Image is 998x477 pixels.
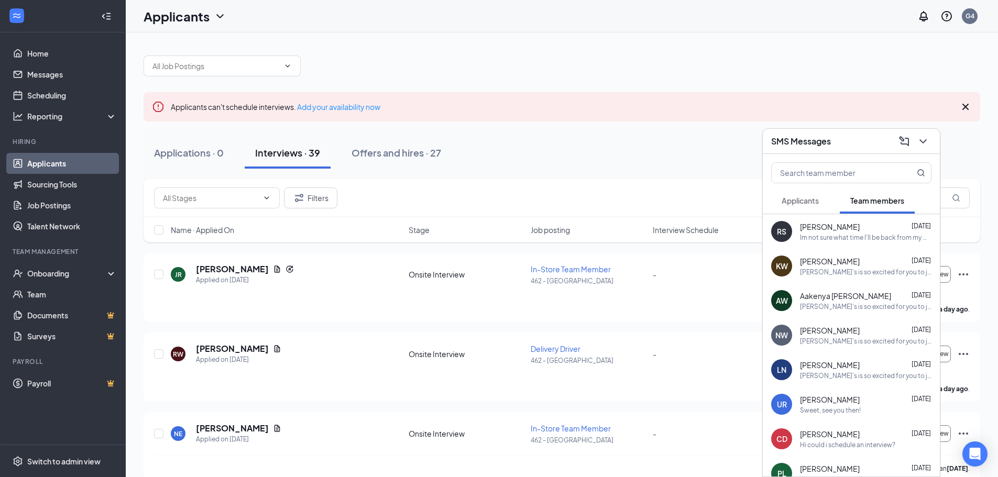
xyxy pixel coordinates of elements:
[27,85,117,106] a: Scheduling
[800,360,860,370] span: [PERSON_NAME]
[777,226,786,237] div: RS
[800,268,931,276] div: [PERSON_NAME]'s is so excited for you to join our team! Do you know anyone else who might be inte...
[174,429,182,438] div: NE
[175,270,182,279] div: JR
[152,60,279,72] input: All Job Postings
[13,111,23,121] svg: Analysis
[850,196,904,205] span: Team members
[27,456,101,467] div: Switch to admin view
[171,102,380,112] span: Applicants can't schedule interviews.
[27,43,117,64] a: Home
[273,345,281,353] svg: Document
[531,356,646,365] p: 462 - [GEOGRAPHIC_DATA]
[171,225,234,235] span: Name · Applied On
[531,436,646,445] p: 462 - [GEOGRAPHIC_DATA]
[27,268,108,279] div: Onboarding
[196,275,294,285] div: Applied on [DATE]
[966,12,974,20] div: G4
[898,135,911,148] svg: ComposeMessage
[409,225,430,235] span: Stage
[27,153,117,174] a: Applicants
[531,225,570,235] span: Job posting
[27,216,117,237] a: Talent Network
[800,221,860,232] span: [PERSON_NAME]
[27,373,117,394] a: PayrollCrown
[13,357,115,366] div: Payroll
[777,399,787,409] div: UR
[531,264,611,274] span: In-Store Team Member
[13,456,23,467] svg: Settings
[939,385,968,393] b: a day ago
[917,135,929,148] svg: ChevronDown
[653,349,656,359] span: -
[915,133,931,150] button: ChevronDown
[772,163,896,183] input: Search team member
[800,429,860,439] span: [PERSON_NAME]
[912,464,931,472] span: [DATE]
[163,192,258,204] input: All Stages
[947,464,968,472] b: [DATE]
[653,225,719,235] span: Interview Schedule
[917,169,925,177] svg: MagnifyingGlass
[27,64,117,85] a: Messages
[531,276,646,285] p: 462 - [GEOGRAPHIC_DATA]
[27,326,117,347] a: SurveysCrown
[800,325,860,336] span: [PERSON_NAME]
[27,111,117,121] div: Reporting
[352,146,441,159] div: Offers and hires · 27
[27,284,117,305] a: Team
[293,192,305,204] svg: Filter
[409,349,524,359] div: Onsite Interview
[273,424,281,432] svg: Document
[917,10,930,23] svg: Notifications
[13,268,23,279] svg: UserCheck
[800,291,891,301] span: Aakenya [PERSON_NAME]
[27,195,117,216] a: Job Postings
[27,305,117,326] a: DocumentsCrown
[173,350,183,359] div: RW
[284,187,337,208] button: Filter Filters
[912,360,931,368] span: [DATE]
[962,441,988,467] div: Open Intercom Messenger
[653,270,656,279] span: -
[957,268,970,281] svg: Ellipses
[196,434,281,445] div: Applied on [DATE]
[273,265,281,273] svg: Document
[775,330,788,340] div: NW
[101,11,112,21] svg: Collapse
[912,429,931,437] span: [DATE]
[152,101,164,113] svg: Error
[912,291,931,299] span: [DATE]
[800,440,895,449] div: Hi could i schedule an interview?
[196,354,281,365] div: Applied on [DATE]
[800,463,860,474] span: [PERSON_NAME]
[800,256,860,267] span: [PERSON_NAME]
[912,326,931,334] span: [DATE]
[800,337,931,346] div: [PERSON_NAME]'s is so excited for you to join our team! Do you know anyone else who might be inte...
[957,427,970,440] svg: Ellipses
[409,428,524,439] div: Onsite Interview
[800,233,931,242] div: Im not sure what time I'll be back from my meet
[27,174,117,195] a: Sourcing Tools
[262,194,271,202] svg: ChevronDown
[255,146,320,159] div: Interviews · 39
[800,371,931,380] div: [PERSON_NAME]'s is so excited for you to join our team! Do you know anyone else who might be inte...
[800,406,861,415] div: Sweet, see you then!
[940,10,953,23] svg: QuestionInfo
[957,348,970,360] svg: Ellipses
[12,10,22,21] svg: WorkstreamLogo
[196,423,269,434] h5: [PERSON_NAME]
[214,10,226,23] svg: ChevronDown
[800,394,860,405] span: [PERSON_NAME]
[912,222,931,230] span: [DATE]
[896,133,913,150] button: ComposeMessage
[653,429,656,438] span: -
[939,305,968,313] b: a day ago
[776,434,787,444] div: CD
[771,136,831,147] h3: SMS Messages
[297,102,380,112] a: Add your availability now
[531,344,580,353] span: Delivery Driver
[13,247,115,256] div: Team Management
[531,424,611,433] span: In-Store Team Member
[196,263,269,275] h5: [PERSON_NAME]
